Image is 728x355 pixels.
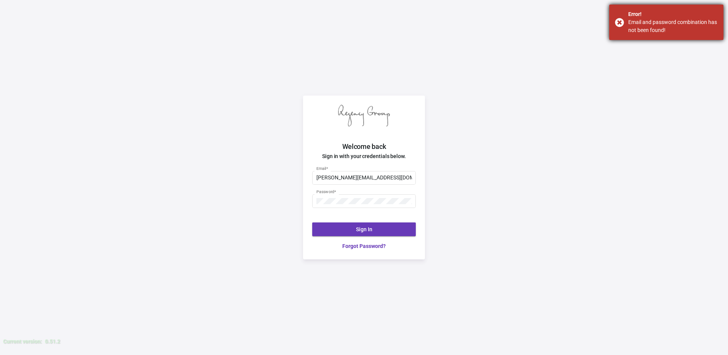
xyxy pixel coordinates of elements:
[303,152,425,161] h4: Sign in with your credentials below.
[312,222,416,236] button: Sign In
[3,337,42,345] div: Current version:
[356,226,372,232] span: Sign In
[312,242,416,250] a: Forgot Password?
[303,142,425,152] h2: Welcome back
[628,18,718,34] div: Email and password combination has not been found!
[45,337,60,345] div: 0.51.2
[628,10,718,18] div: Error!
[338,105,390,126] img: Regency Group logo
